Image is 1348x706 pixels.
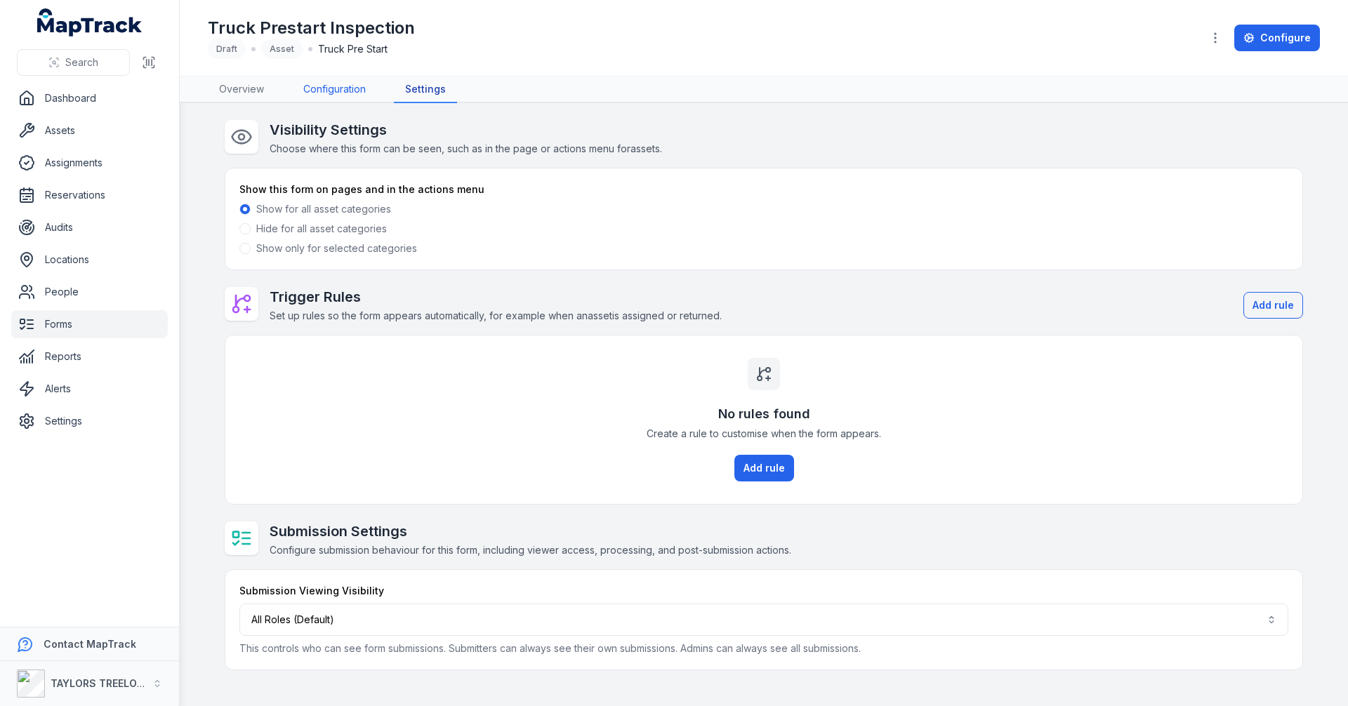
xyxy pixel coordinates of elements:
[17,49,130,76] button: Search
[270,287,722,307] h2: Trigger Rules
[37,8,143,36] a: MapTrack
[11,149,168,177] a: Assignments
[51,677,168,689] strong: TAYLORS TREELOPPING
[256,202,391,216] label: Show for all asset categories
[65,55,98,69] span: Search
[208,17,415,39] h1: Truck Prestart Inspection
[11,116,168,145] a: Assets
[261,39,303,59] div: Asset
[11,342,168,371] a: Reports
[256,241,417,255] label: Show only for selected categories
[718,404,810,424] h3: No rules found
[270,120,662,140] h2: Visibility Settings
[270,521,791,541] h2: Submission Settings
[44,638,136,650] strong: Contact MapTrack
[270,309,722,321] span: Set up rules so the form appears automatically, for example when an asset is assigned or returned.
[318,42,388,56] span: Truck Pre Start
[394,76,457,103] a: Settings
[11,375,168,403] a: Alerts
[11,278,168,306] a: People
[11,407,168,435] a: Settings
[292,76,377,103] a: Configuration
[239,604,1288,636] button: All Roles (Default)
[239,584,384,598] label: Submission Viewing Visibility
[11,213,168,241] a: Audits
[734,455,794,481] button: Add rule
[647,427,881,441] span: Create a rule to customise when the form appears.
[11,246,168,274] a: Locations
[1234,25,1320,51] a: Configure
[239,182,484,197] label: Show this form on pages and in the actions menu
[11,181,168,209] a: Reservations
[11,84,168,112] a: Dashboard
[208,76,275,103] a: Overview
[270,142,662,154] span: Choose where this form can be seen, such as in the page or actions menu for assets .
[208,39,246,59] div: Draft
[1243,292,1303,319] button: Add rule
[256,222,387,236] label: Hide for all asset categories
[11,310,168,338] a: Forms
[239,641,1288,655] p: This controls who can see form submissions. Submitters can always see their own submissions. Admi...
[270,544,791,556] span: Configure submission behaviour for this form, including viewer access, processing, and post-submi...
